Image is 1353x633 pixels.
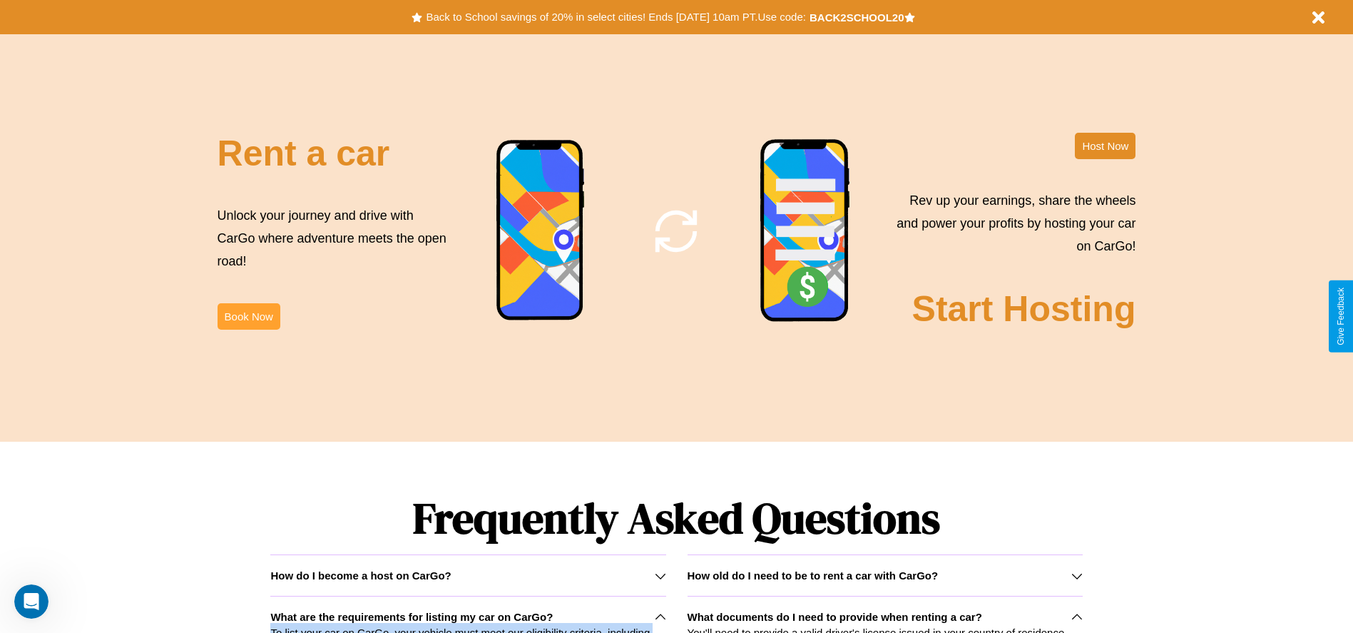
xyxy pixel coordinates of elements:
button: Host Now [1075,133,1135,159]
h2: Rent a car [218,133,390,174]
p: Rev up your earnings, share the wheels and power your profits by hosting your car on CarGo! [888,189,1135,258]
h3: How old do I need to be to rent a car with CarGo? [688,569,939,582]
button: Book Now [218,303,280,330]
div: Give Feedback [1336,288,1346,345]
img: phone [496,139,586,323]
h3: How do I become a host on CarGo? [270,569,451,582]
h3: What documents do I need to provide when renting a car? [688,611,982,623]
img: phone [760,138,851,324]
h1: Frequently Asked Questions [270,482,1082,554]
button: Back to School savings of 20% in select cities! Ends [DATE] 10am PT.Use code: [422,7,809,27]
iframe: Intercom live chat [14,584,48,619]
h2: Start Hosting [912,288,1136,330]
b: BACK2SCHOOL20 [810,11,904,24]
h3: What are the requirements for listing my car on CarGo? [270,611,553,623]
p: Unlock your journey and drive with CarGo where adventure meets the open road! [218,204,451,273]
